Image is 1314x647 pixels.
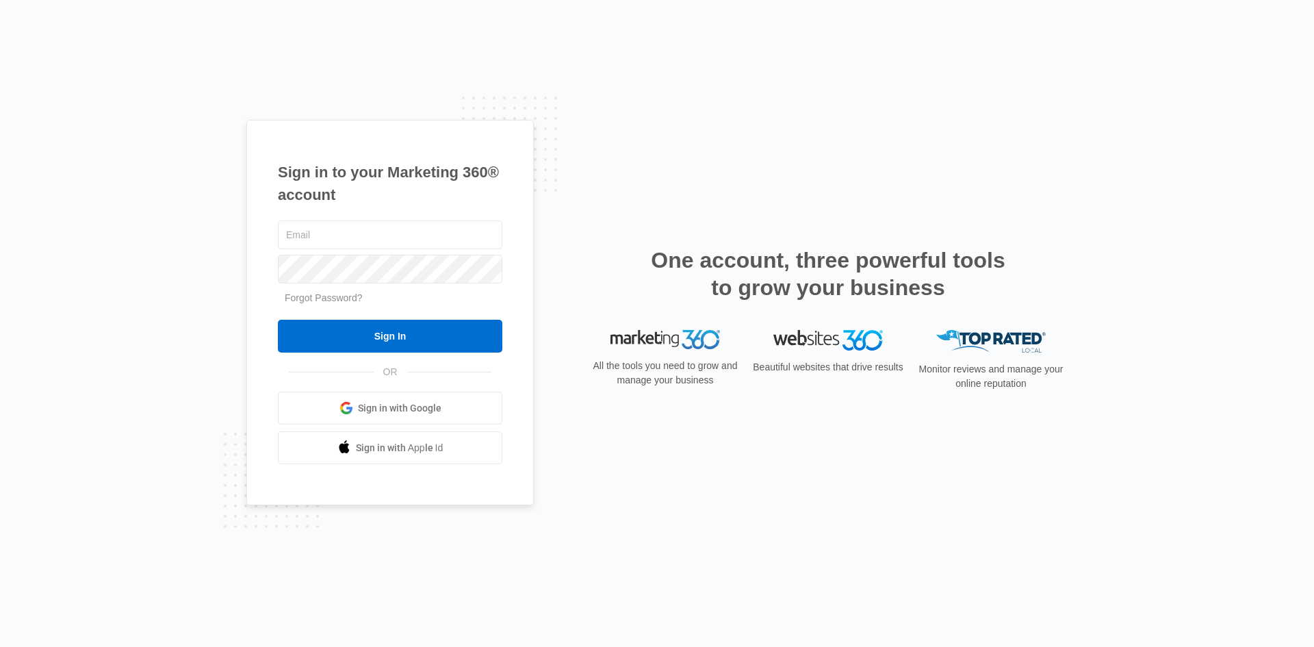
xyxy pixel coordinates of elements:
[374,365,407,379] span: OR
[751,360,905,375] p: Beautiful websites that drive results
[278,392,502,424] a: Sign in with Google
[278,431,502,464] a: Sign in with Apple Id
[358,401,441,416] span: Sign in with Google
[356,441,443,455] span: Sign in with Apple Id
[589,359,742,388] p: All the tools you need to grow and manage your business
[610,330,720,349] img: Marketing 360
[914,362,1068,391] p: Monitor reviews and manage your online reputation
[936,330,1046,353] img: Top Rated Local
[278,320,502,353] input: Sign In
[285,292,363,303] a: Forgot Password?
[647,246,1009,301] h2: One account, three powerful tools to grow your business
[278,220,502,249] input: Email
[278,161,502,206] h1: Sign in to your Marketing 360® account
[773,330,883,350] img: Websites 360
